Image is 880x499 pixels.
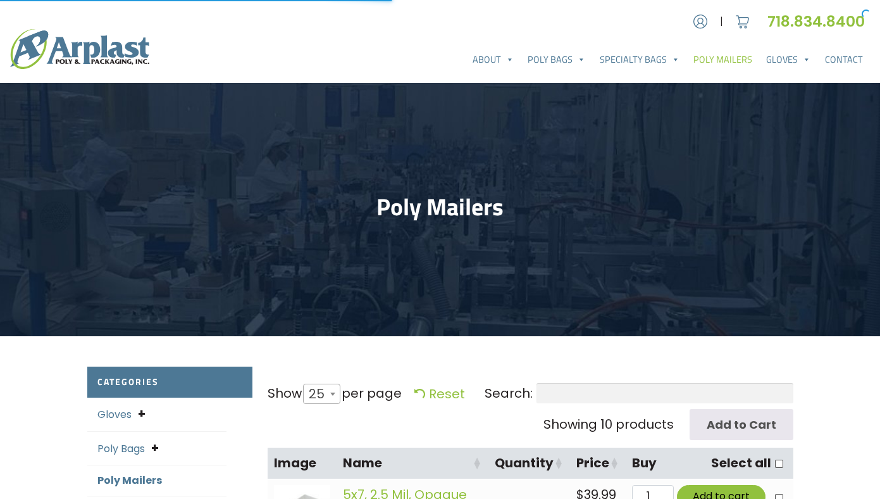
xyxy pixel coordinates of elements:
[711,454,771,472] label: Select all
[818,47,870,72] a: Contact
[485,383,793,403] label: Search:
[466,47,521,72] a: About
[720,14,723,29] span: |
[87,367,252,398] h2: Categories
[759,47,817,72] a: Gloves
[414,385,465,403] a: Reset
[626,448,793,480] th: BuySelect all
[97,441,145,456] a: Poly Bags
[536,383,793,403] input: Search:
[543,415,674,434] div: Showing 10 products
[593,47,686,72] a: Specialty Bags
[686,47,759,72] a: Poly Mailers
[337,448,488,480] th: Name: activate to sort column ascending
[97,473,162,488] a: Poly Mailers
[488,448,570,480] th: Quantity: activate to sort column ascending
[570,448,626,480] th: Price: activate to sort column ascending
[97,407,132,422] a: Gloves
[10,29,149,69] img: logo
[304,379,337,409] span: 25
[767,11,870,32] a: 718.834.8400
[268,384,402,405] label: Show per page
[87,193,793,221] h1: Poly Mailers
[521,47,592,72] a: Poly Bags
[690,409,793,440] input: Add to Cart
[268,448,337,480] th: Image
[303,384,341,404] span: 25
